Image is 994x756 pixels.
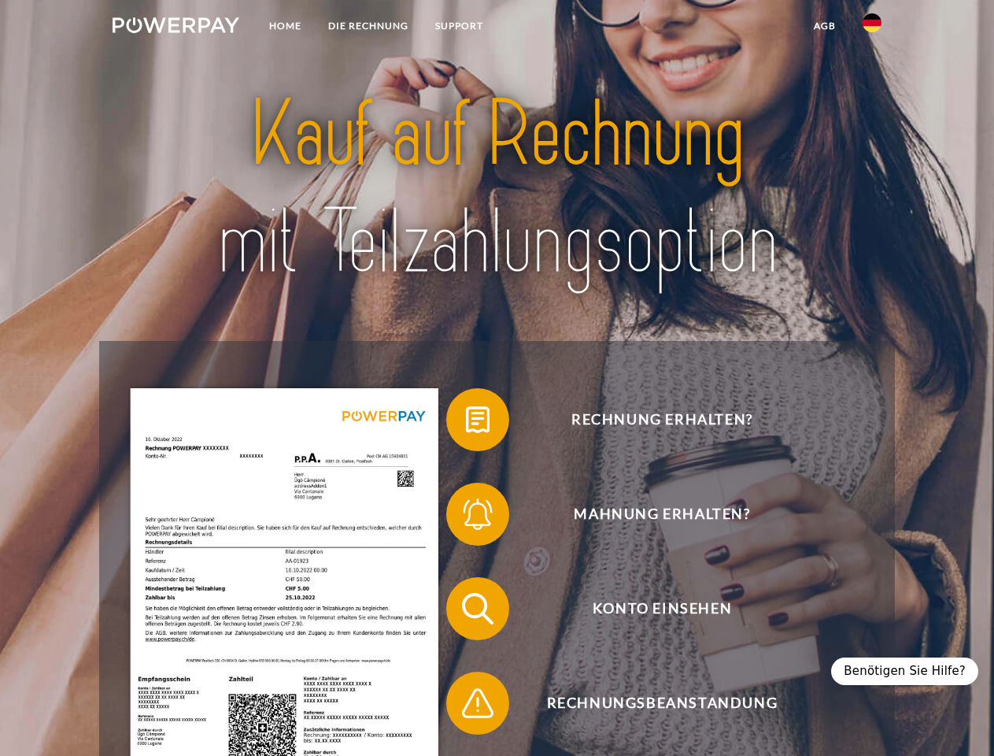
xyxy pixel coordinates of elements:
a: Home [256,12,315,40]
span: Rechnungsbeanstandung [469,672,855,735]
span: Mahnung erhalten? [469,483,855,546]
img: qb_bill.svg [458,400,497,439]
img: qb_search.svg [458,589,497,628]
img: de [863,13,881,32]
div: Benötigen Sie Hilfe? [831,658,978,685]
a: SUPPORT [422,12,497,40]
img: logo-powerpay-white.svg [113,17,239,33]
span: Konto einsehen [469,577,855,640]
a: agb [800,12,849,40]
span: Rechnung erhalten? [469,388,855,451]
img: title-powerpay_de.svg [150,76,844,302]
button: Mahnung erhalten? [446,483,855,546]
img: qb_bell.svg [458,495,497,534]
img: qb_warning.svg [458,684,497,723]
button: Konto einsehen [446,577,855,640]
button: Rechnung erhalten? [446,388,855,451]
a: DIE RECHNUNG [315,12,422,40]
button: Rechnungsbeanstandung [446,672,855,735]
